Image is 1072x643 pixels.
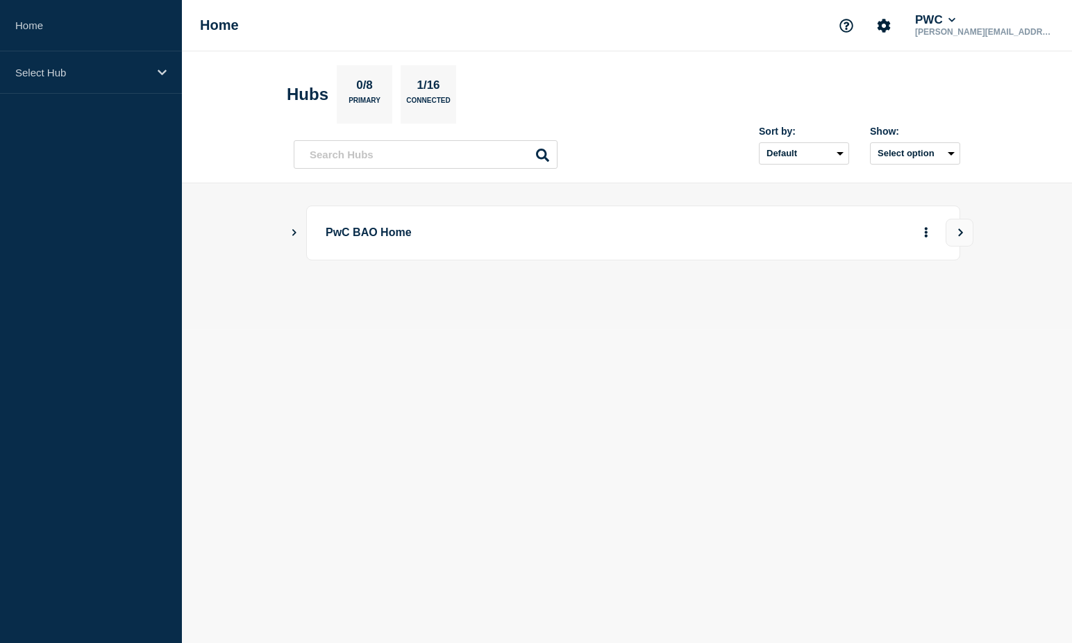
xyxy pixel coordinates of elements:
h1: Home [200,17,239,33]
input: Search Hubs [294,140,558,169]
button: Select option [870,142,960,165]
button: More actions [917,220,935,246]
div: Show: [870,126,960,137]
p: Connected [406,97,450,111]
button: Support [832,11,861,40]
h2: Hubs [287,85,328,104]
div: Sort by: [759,126,849,137]
button: View [946,219,973,247]
button: PWC [912,13,958,27]
select: Sort by [759,142,849,165]
p: Select Hub [15,67,149,78]
button: Show Connected Hubs [291,228,298,238]
p: [PERSON_NAME][EMAIL_ADDRESS][PERSON_NAME][DOMAIN_NAME] [912,27,1057,37]
p: PwC BAO Home [326,220,710,246]
p: 0/8 [351,78,378,97]
button: Account settings [869,11,898,40]
p: Primary [349,97,380,111]
p: 1/16 [412,78,445,97]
